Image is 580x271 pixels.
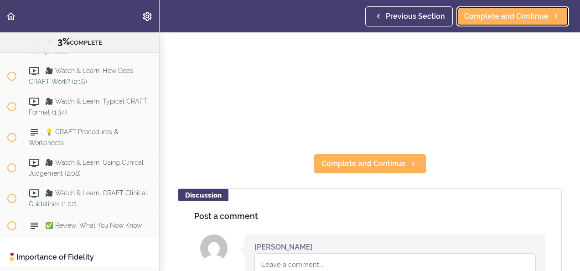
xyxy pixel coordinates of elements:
div: COMPLETE [11,36,148,48]
span: 🎥 Watch & Learn: Using Clinical Judgement (2:08) [29,159,144,177]
h4: Post a comment [194,212,545,221]
span: Previous Section [386,11,445,22]
a: Previous Section [365,6,453,26]
span: 🎥 Watch & Learn: CRAFT Clinical Guidelines (1:02) [29,189,147,207]
span: 💡 CRAFT Procedures & Worksheets [29,128,118,146]
span: 3% [57,36,70,47]
img: Bryan [200,235,228,262]
a: Complete and Continue [314,154,426,174]
span: Complete and Continue [321,158,406,169]
span: 🎥 Watch & Learn: How Does CRAFT Work? (2:16) [29,67,133,85]
span: ✅ Review: What You Now Know [45,222,142,229]
span: 🎥 Watch & Learn: Typical CRAFT Format (1:34) [29,98,147,115]
svg: Settings Menu [142,11,153,22]
span: Complete and Continue [464,11,549,22]
a: Complete and Continue [456,6,569,26]
svg: Back to course curriculum [5,11,16,22]
div: Discussion [178,189,228,201]
div: [PERSON_NAME] [254,242,313,252]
